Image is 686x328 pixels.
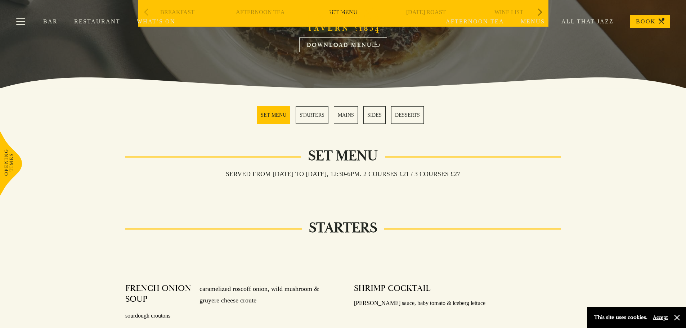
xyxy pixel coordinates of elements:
h2: Set Menu [301,147,385,165]
h3: Served from [DATE] to [DATE], 12:30-6pm. 2 COURSES £21 / 3 COURSES £27 [219,170,467,178]
a: 5 / 5 [391,106,424,124]
h4: SHRIMP COCKTAIL [354,283,431,294]
a: 1 / 5 [257,106,290,124]
h2: STARTERS [302,219,384,237]
a: DOWNLOAD MENU [299,37,387,52]
p: caramelized roscoff onion, wild mushroom & gruyere cheese croute [192,283,332,306]
a: 3 / 5 [334,106,358,124]
a: 4 / 5 [363,106,386,124]
p: [PERSON_NAME] sauce, baby tomato & iceberg lettuce [354,298,561,309]
p: sourdough croutons [125,311,332,321]
p: This site uses cookies. [594,312,647,323]
button: Close and accept [673,314,681,321]
a: 2 / 5 [296,106,328,124]
button: Accept [653,314,668,321]
h4: FRENCH ONION SOUP [125,283,193,306]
